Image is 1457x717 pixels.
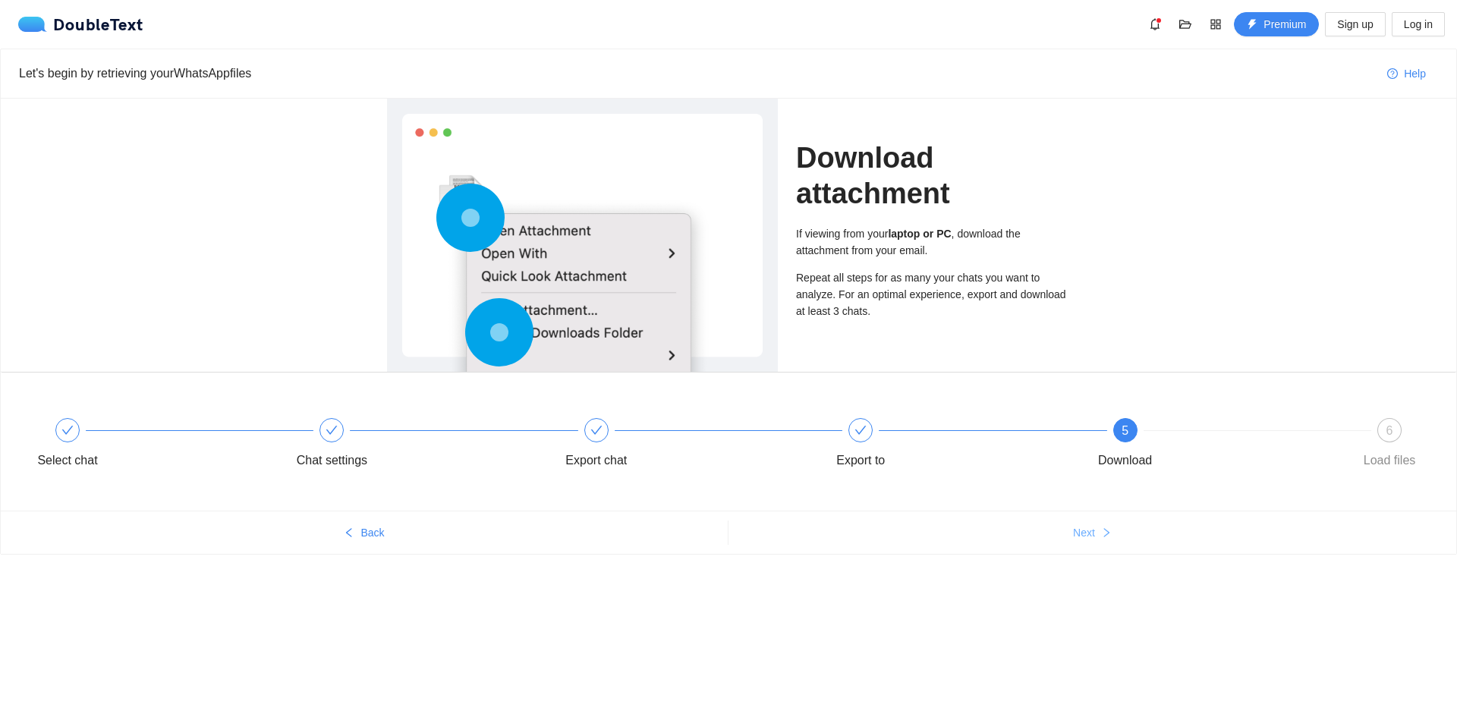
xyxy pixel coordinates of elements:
[1345,418,1433,473] div: 6Load files
[796,269,1070,319] div: Repeat all steps for as many your chats you want to analyze. For an optimal experience, export an...
[1073,524,1095,541] span: Next
[1387,68,1398,80] span: question-circle
[326,424,338,436] span: check
[360,524,384,541] span: Back
[1098,448,1152,473] div: Download
[1392,12,1445,36] button: Log in
[552,418,817,473] div: Export chat
[1386,424,1393,437] span: 6
[888,228,951,240] b: laptop or PC
[24,418,288,473] div: Select chat
[1234,12,1319,36] button: thunderboltPremium
[18,17,143,32] a: logoDoubleText
[1174,18,1197,30] span: folder-open
[37,448,97,473] div: Select chat
[817,418,1081,473] div: Export to
[1204,18,1227,30] span: appstore
[1375,61,1438,86] button: question-circleHelp
[297,448,367,473] div: Chat settings
[344,527,354,539] span: left
[1404,65,1426,82] span: Help
[288,418,552,473] div: Chat settings
[1204,12,1228,36] button: appstore
[61,424,74,436] span: check
[796,225,1070,259] div: If viewing from your , download the attachment from your email.
[1,520,728,545] button: leftBack
[796,140,1070,211] h1: Download attachment
[836,448,885,473] div: Export to
[590,424,603,436] span: check
[565,448,627,473] div: Export chat
[1173,12,1197,36] button: folder-open
[1263,16,1306,33] span: Premium
[18,17,143,32] div: DoubleText
[1122,424,1128,437] span: 5
[1364,448,1416,473] div: Load files
[1101,527,1112,539] span: right
[19,64,1375,83] div: Let's begin by retrieving your WhatsApp files
[1247,19,1257,31] span: thunderbolt
[1144,18,1166,30] span: bell
[1337,16,1373,33] span: Sign up
[1325,12,1385,36] button: Sign up
[854,424,867,436] span: check
[728,520,1456,545] button: Nextright
[18,17,53,32] img: logo
[1081,418,1345,473] div: 5Download
[1404,16,1433,33] span: Log in
[1143,12,1167,36] button: bell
